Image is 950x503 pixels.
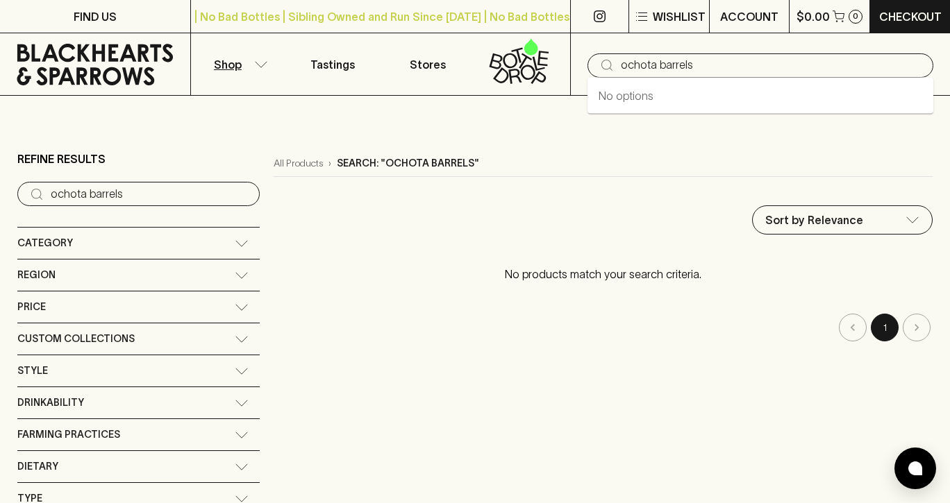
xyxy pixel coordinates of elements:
div: Dietary [17,451,260,482]
a: Stores [381,33,476,95]
p: 0 [853,12,858,20]
p: Checkout [879,8,942,25]
input: Try "Pinot noir" [621,54,922,76]
a: Tastings [285,33,381,95]
div: Farming Practices [17,419,260,450]
div: Style [17,355,260,386]
p: Search: "ochota barrels" [337,156,479,171]
nav: pagination navigation [274,314,933,341]
div: Region [17,259,260,291]
p: › [328,156,331,171]
input: Try “Pinot noir” [51,183,249,205]
p: FIND US [74,8,117,25]
p: No products match your search criteria. [274,252,933,296]
span: Farming Practices [17,426,120,443]
div: Category [17,228,260,259]
span: Drinkability [17,394,84,411]
p: Wishlist [653,8,706,25]
a: All Products [274,156,323,171]
span: Custom Collections [17,330,135,348]
span: Region [17,266,56,284]
div: Custom Collections [17,323,260,355]
div: Price [17,291,260,323]
p: Shop [214,56,242,73]
span: Style [17,362,48,380]
p: Refine Results [17,151,106,167]
span: Price [17,298,46,316]
p: Stores [410,56,446,73]
p: Tastings [310,56,355,73]
span: Dietary [17,458,58,475]
button: page 1 [871,314,899,341]
span: Category [17,235,73,252]
img: bubble-icon [908,461,922,475]
button: Shop [191,33,286,95]
p: $0.00 [797,8,830,25]
div: Drinkability [17,387,260,418]
p: ACCOUNT [720,8,778,25]
p: Sort by Relevance [765,212,863,228]
div: No options [587,78,933,114]
div: Sort by Relevance [753,206,932,234]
